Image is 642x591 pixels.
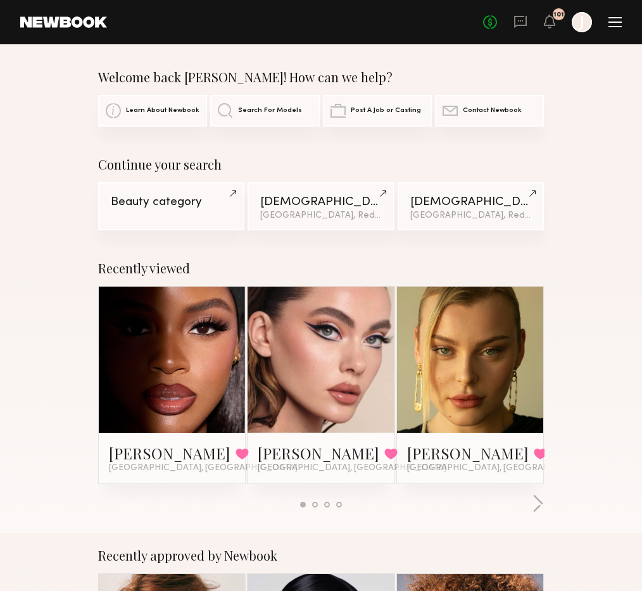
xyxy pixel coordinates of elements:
[248,182,394,230] a: [DEMOGRAPHIC_DATA] Models[GEOGRAPHIC_DATA], Red hair
[435,95,544,127] a: Contact Newbook
[98,261,544,276] div: Recently viewed
[98,157,544,172] div: Continue your search
[109,443,230,463] a: [PERSON_NAME]
[407,443,529,463] a: [PERSON_NAME]
[238,107,302,115] span: Search For Models
[258,463,446,473] span: [GEOGRAPHIC_DATA], [GEOGRAPHIC_DATA]
[351,107,421,115] span: Post A Job or Casting
[572,12,592,32] a: J
[410,211,531,220] div: [GEOGRAPHIC_DATA], Red hair
[210,95,319,127] a: Search For Models
[98,548,544,563] div: Recently approved by Newbook
[98,182,244,230] a: Beauty category
[398,182,544,230] a: [DEMOGRAPHIC_DATA] Models[GEOGRAPHIC_DATA], Red hair
[553,11,564,18] div: 101
[98,70,544,85] div: Welcome back [PERSON_NAME]! How can we help?
[463,107,522,115] span: Contact Newbook
[407,463,596,473] span: [GEOGRAPHIC_DATA], [GEOGRAPHIC_DATA]
[410,196,531,208] div: [DEMOGRAPHIC_DATA] Models
[260,211,381,220] div: [GEOGRAPHIC_DATA], Red hair
[111,196,232,208] div: Beauty category
[260,196,381,208] div: [DEMOGRAPHIC_DATA] Models
[126,107,199,115] span: Learn About Newbook
[109,463,298,473] span: [GEOGRAPHIC_DATA], [GEOGRAPHIC_DATA]
[98,95,207,127] a: Learn About Newbook
[323,95,432,127] a: Post A Job or Casting
[258,443,379,463] a: [PERSON_NAME]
